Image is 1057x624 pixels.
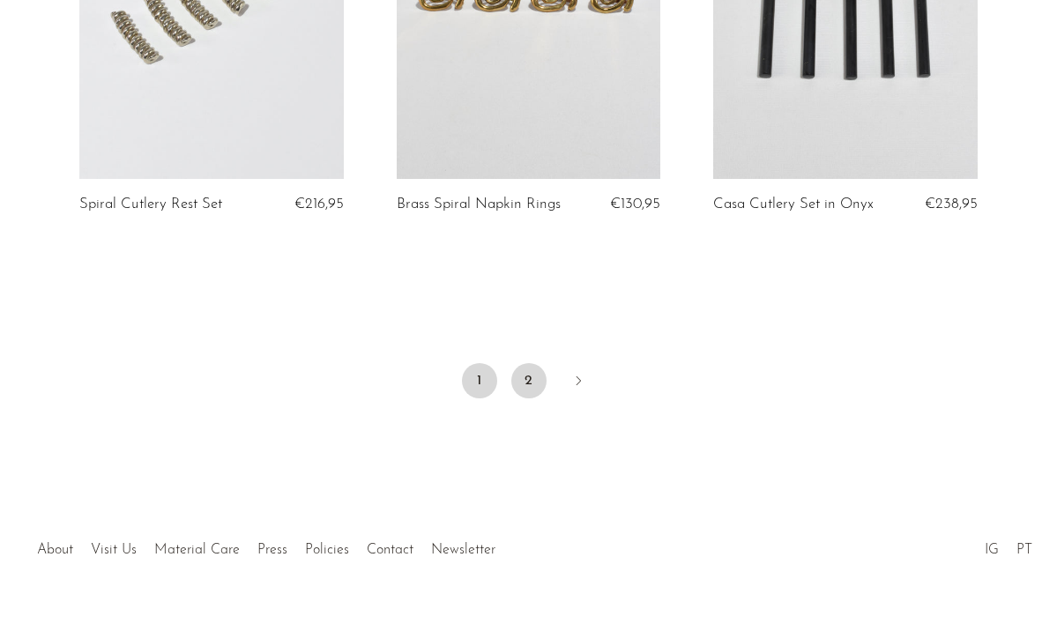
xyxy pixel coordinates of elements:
[561,363,596,402] a: Next
[985,543,999,557] a: IG
[257,543,287,557] a: Press
[511,363,547,398] a: 2
[397,197,561,212] a: Brass Spiral Napkin Rings
[713,197,874,212] a: Casa Cutlery Set in Onyx
[610,197,660,212] span: €130,95
[305,543,349,557] a: Policies
[79,197,222,212] a: Spiral Cutlery Rest Set
[154,543,240,557] a: Material Care
[91,543,137,557] a: Visit Us
[28,529,504,562] ul: Quick links
[1016,543,1032,557] a: PT
[294,197,344,212] span: €216,95
[367,543,413,557] a: Contact
[976,529,1041,562] ul: Social Medias
[462,363,497,398] span: 1
[925,197,978,212] span: €238,95
[37,543,73,557] a: About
